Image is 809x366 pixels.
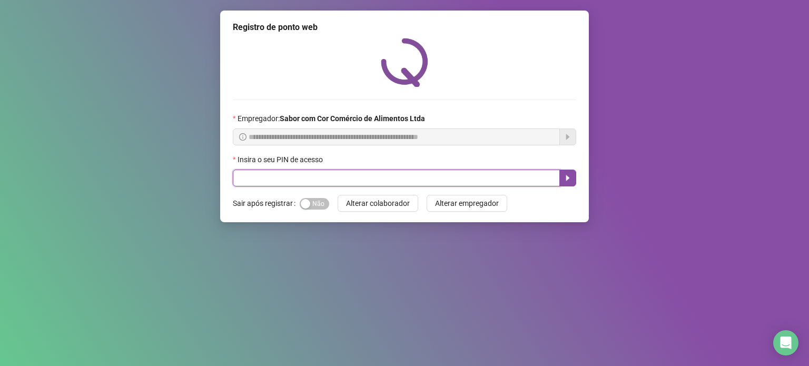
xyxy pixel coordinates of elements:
span: Empregador : [238,113,425,124]
span: Alterar empregador [435,197,499,209]
span: Alterar colaborador [346,197,410,209]
label: Sair após registrar [233,195,300,212]
img: QRPoint [381,38,428,87]
span: info-circle [239,133,246,141]
label: Insira o seu PIN de acesso [233,154,330,165]
div: Open Intercom Messenger [773,330,798,355]
span: caret-right [564,174,572,182]
strong: Sabor com Cor Comércio de Alimentos Ltda [280,114,425,123]
button: Alterar colaborador [338,195,418,212]
div: Registro de ponto web [233,21,576,34]
button: Alterar empregador [427,195,507,212]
